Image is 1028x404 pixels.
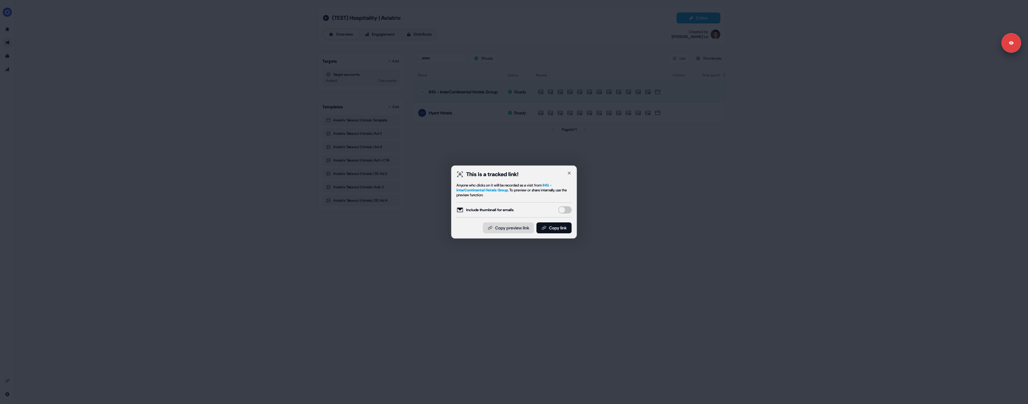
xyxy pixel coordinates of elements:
[537,222,572,233] button: Copy link
[456,183,552,193] span: IHG - InterContinental Hotels Group
[456,206,514,214] label: Include thumbnail for emails
[456,183,572,197] div: Anyone who clicks on it will be recorded as a visit from . To preview or share internally, use th...
[466,171,519,178] div: This is a tracked link!
[483,222,534,233] button: Copy preview link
